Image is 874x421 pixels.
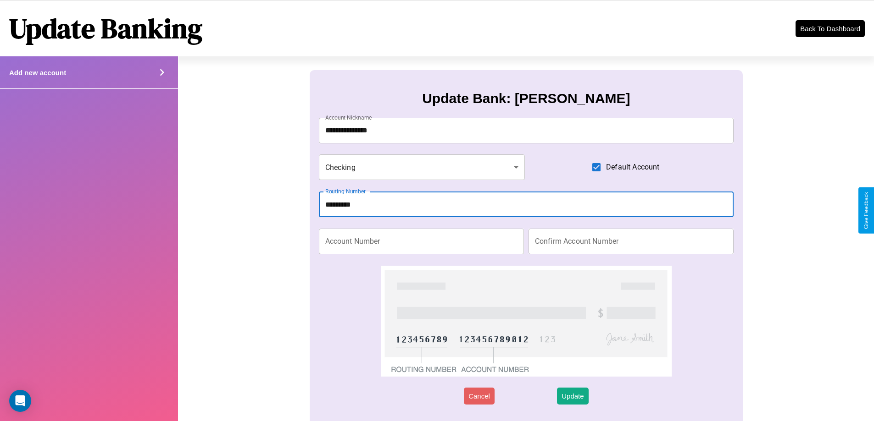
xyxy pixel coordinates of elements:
label: Routing Number [325,187,366,195]
h3: Update Bank: [PERSON_NAME] [422,91,630,106]
div: Open Intercom Messenger [9,390,31,412]
span: Default Account [606,162,659,173]
div: Checking [319,154,525,180]
h4: Add new account [9,69,66,77]
div: Give Feedback [863,192,869,229]
button: Back To Dashboard [796,20,865,37]
h1: Update Banking [9,10,202,47]
button: Update [557,388,588,405]
button: Cancel [464,388,495,405]
img: check [381,266,671,377]
label: Account Nickname [325,114,372,121]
